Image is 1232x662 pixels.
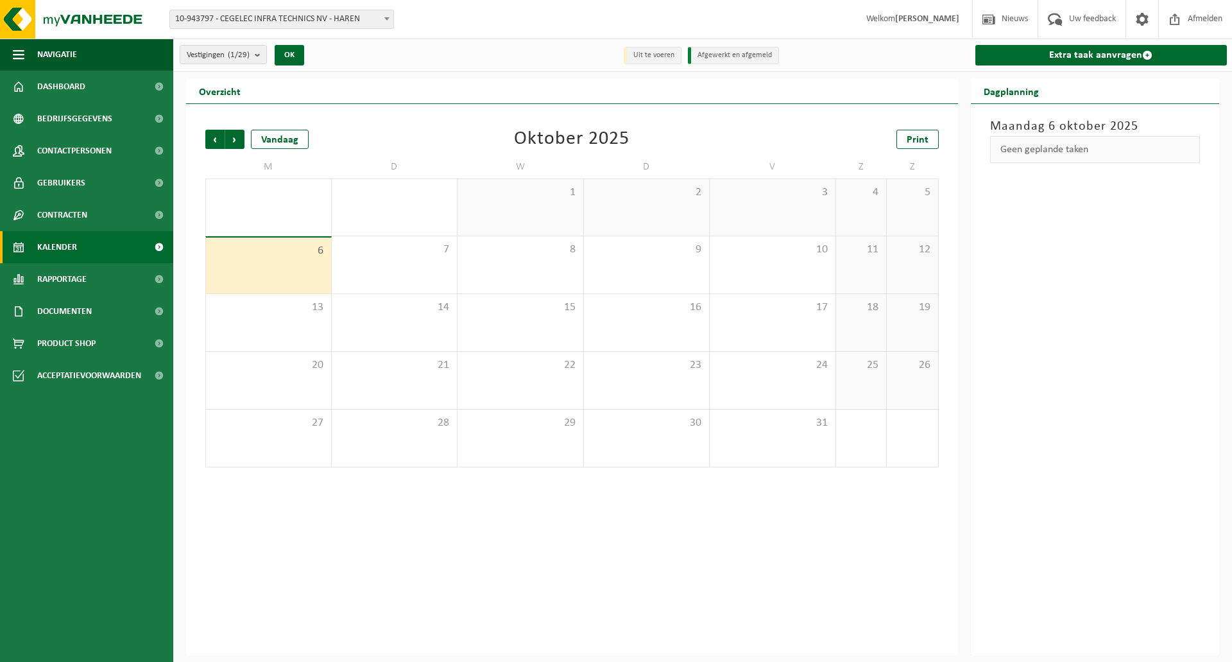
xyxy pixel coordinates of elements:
span: Rapportage [37,263,87,295]
span: Volgende [225,130,244,149]
div: Oktober 2025 [514,130,629,149]
span: 4 [843,186,880,200]
strong: [PERSON_NAME] [895,14,959,24]
span: 15 [464,301,577,315]
count: (1/29) [228,51,250,59]
span: 26 [893,358,931,372]
td: D [584,155,710,179]
td: W [458,155,584,179]
span: 3 [716,186,829,200]
span: Product Shop [37,327,96,360]
span: 21 [338,358,451,372]
span: 8 [464,243,577,257]
span: Kalender [37,231,77,263]
span: 30 [590,416,703,430]
li: Afgewerkt en afgemeld [688,47,779,64]
span: Contactpersonen [37,135,112,167]
span: 10-943797 - CEGELEC INFRA TECHNICS NV - HAREN [170,10,393,28]
span: 6 [212,244,325,258]
td: D [332,155,458,179]
span: Acceptatievoorwaarden [37,360,141,392]
span: 11 [843,243,880,257]
span: Vorige [205,130,225,149]
h2: Overzicht [186,78,253,103]
button: Vestigingen(1/29) [180,45,267,64]
span: 20 [212,358,325,372]
a: Print [896,130,939,149]
span: 10 [716,243,829,257]
h2: Dagplanning [971,78,1052,103]
span: 2 [590,186,703,200]
span: Navigatie [37,39,77,71]
span: 19 [893,301,931,315]
div: Geen geplande taken [990,136,1201,163]
span: 5 [893,186,931,200]
span: Dashboard [37,71,85,103]
span: 28 [338,416,451,430]
span: 16 [590,301,703,315]
span: 29 [464,416,577,430]
span: Documenten [37,295,92,327]
span: 31 [716,416,829,430]
span: 18 [843,301,880,315]
span: 25 [843,358,880,372]
span: 17 [716,301,829,315]
span: 9 [590,243,703,257]
span: 1 [464,186,577,200]
td: V [710,155,836,179]
span: 23 [590,358,703,372]
span: Gebruikers [37,167,85,199]
span: 24 [716,358,829,372]
span: 13 [212,301,325,315]
td: Z [836,155,887,179]
span: 12 [893,243,931,257]
span: Print [907,135,928,145]
span: 22 [464,358,577,372]
button: OK [275,45,304,65]
td: Z [887,155,938,179]
h3: Maandag 6 oktober 2025 [990,117,1201,136]
span: 7 [338,243,451,257]
a: Extra taak aanvragen [975,45,1228,65]
span: Contracten [37,199,87,231]
span: 10-943797 - CEGELEC INFRA TECHNICS NV - HAREN [169,10,394,29]
span: 27 [212,416,325,430]
span: Bedrijfsgegevens [37,103,112,135]
li: Uit te voeren [624,47,681,64]
span: Vestigingen [187,46,250,65]
td: M [205,155,332,179]
span: 14 [338,301,451,315]
div: Vandaag [251,130,309,149]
